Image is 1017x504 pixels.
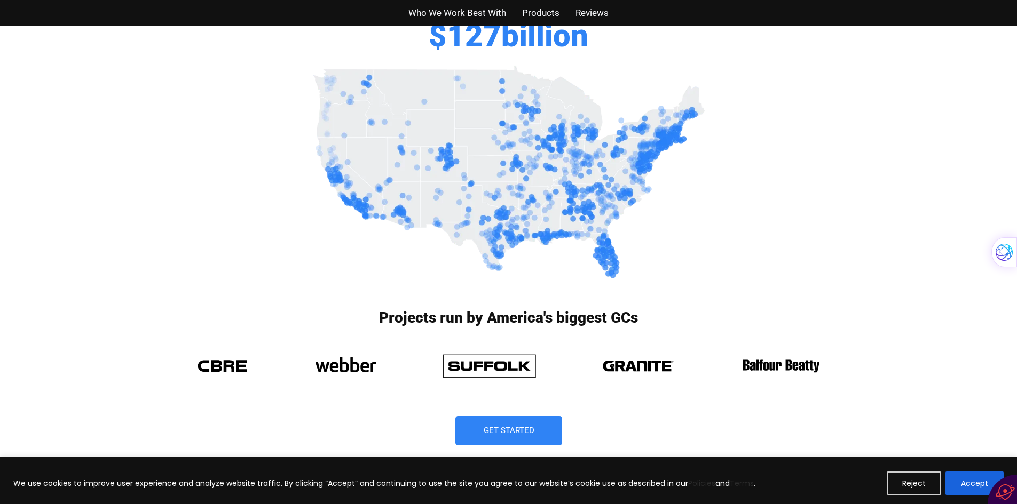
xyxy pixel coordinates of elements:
[408,5,506,21] a: Who We Work Best With
[447,20,501,51] span: 127
[13,477,755,490] p: We use cookies to improve user experience and analyze website traffic. By clicking “Accept” and c...
[455,416,562,445] a: Get Started
[575,5,609,21] a: Reviews
[522,5,559,21] a: Products
[429,20,447,51] span: $
[887,471,941,495] button: Reject
[945,471,1004,495] button: Accept
[483,427,534,435] span: Get Started
[688,478,715,489] a: Policies
[188,310,829,325] h3: Projects run by America's biggest GCs
[730,478,754,489] a: Terms
[501,20,588,51] span: billion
